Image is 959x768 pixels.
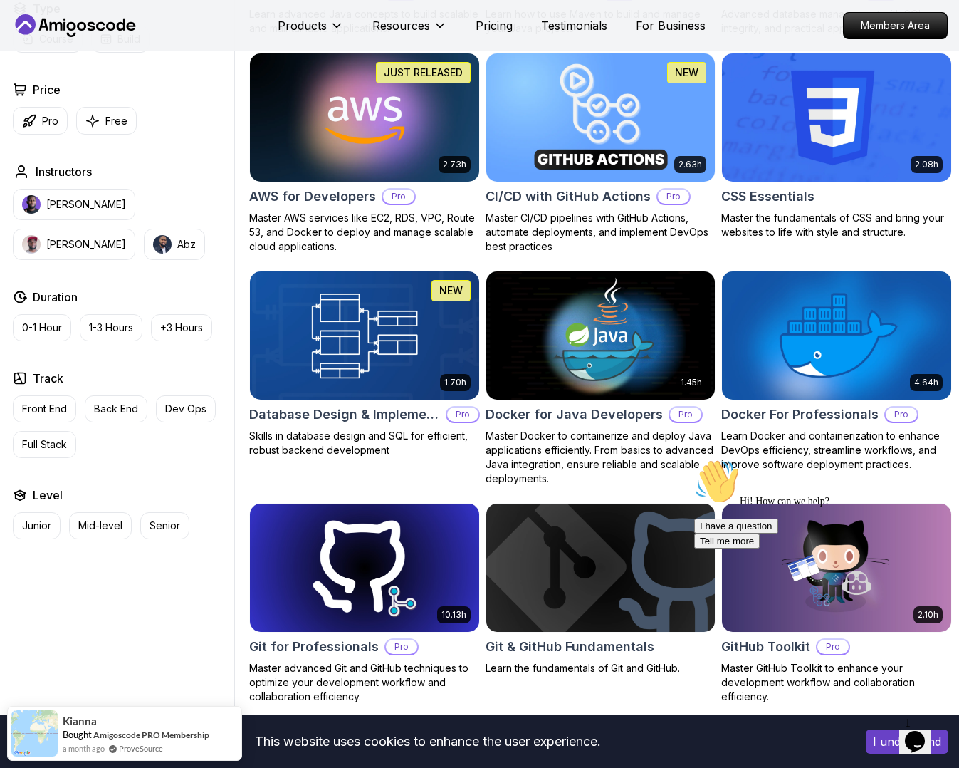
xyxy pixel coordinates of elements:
img: instructor img [22,195,41,214]
p: Resources [372,17,430,34]
p: 1.70h [444,377,466,388]
a: Docker For Professionals card4.64hDocker For ProfessionalsProLearn Docker and containerization to... [721,271,952,472]
p: Pro [886,408,917,422]
p: 4.64h [914,377,938,388]
p: Skills in database design and SQL for efficient, robust backend development [249,429,480,457]
h2: Duration [33,289,78,306]
button: Accept cookies [866,730,948,754]
p: Pro [670,408,701,422]
p: Junior [22,519,51,533]
p: Master Docker to containerize and deploy Java applications efficiently. From basics to advanced J... [486,429,716,486]
a: For Business [636,17,706,34]
span: Kianna [63,715,97,727]
img: :wave: [6,6,51,51]
img: Database Design & Implementation card [250,271,479,400]
p: 2.73h [443,159,466,170]
button: I have a question [6,66,90,81]
img: provesource social proof notification image [11,710,58,757]
button: Full Stack [13,431,76,458]
h2: CSS Essentials [721,187,814,207]
button: Senior [140,512,189,539]
p: NEW [439,284,463,298]
button: 1-3 Hours [80,314,142,341]
p: +3 Hours [160,321,203,335]
p: Abz [177,237,196,251]
p: Pro [447,408,478,422]
a: Docker for Java Developers card1.45hDocker for Java DevelopersProMaster Docker to containerize an... [486,271,716,486]
button: instructor img[PERSON_NAME] [13,189,135,220]
button: instructor img[PERSON_NAME] [13,229,135,260]
div: This website uses cookies to enhance the user experience. [11,726,844,757]
h2: Level [33,487,63,504]
img: AWS for Developers card [250,53,479,182]
img: instructor img [22,235,41,254]
p: Full Stack [22,437,67,452]
button: 0-1 Hour [13,314,71,341]
button: instructor imgAbz [144,229,205,260]
p: Master CI/CD pipelines with GitHub Actions, automate deployments, and implement DevOps best pract... [486,211,716,254]
a: Git for Professionals card10.13hGit for ProfessionalsProMaster advanced Git and GitHub techniques... [249,503,480,704]
span: Bought [63,729,92,740]
img: Docker For Professionals card [722,271,951,400]
p: 2.08h [915,159,938,170]
h2: Git for Professionals [249,637,379,657]
p: Master advanced Git and GitHub techniques to optimize your development workflow and collaboration... [249,661,480,704]
h2: Track [33,370,63,387]
button: Tell me more [6,81,71,95]
iframe: chat widget [899,711,945,754]
a: CI/CD with GitHub Actions card2.63hNEWCI/CD with GitHub ActionsProMaster CI/CD pipelines with Git... [486,53,716,254]
a: Database Design & Implementation card1.70hNEWDatabase Design & ImplementationProSkills in databas... [249,271,480,457]
p: Pro [42,114,58,128]
img: Docker for Java Developers card [486,271,716,400]
p: 2.63h [678,159,702,170]
h2: Instructors [36,163,92,180]
p: Back End [94,402,138,416]
p: Free [105,114,127,128]
p: Learn the fundamentals of Git and GitHub. [486,661,716,675]
p: Pro [386,640,417,654]
button: Front End [13,395,76,422]
img: Git for Professionals card [250,504,479,632]
p: Pro [658,190,689,204]
button: Free [76,107,137,135]
p: 1-3 Hours [89,321,133,335]
button: Pro [13,107,68,135]
img: instructor img [153,235,172,254]
p: Members Area [844,13,947,38]
a: AWS for Developers card2.73hJUST RELEASEDAWS for DevelopersProMaster AWS services like EC2, RDS, ... [249,53,480,254]
p: Dev Ops [165,402,206,416]
div: 👋Hi! How can we help?I have a questionTell me more [6,6,262,95]
p: Learn Docker and containerization to enhance DevOps efficiency, streamline workflows, and improve... [721,429,952,472]
p: [PERSON_NAME] [46,237,126,251]
a: Testimonials [541,17,607,34]
p: 1.45h [681,377,702,388]
h2: Price [33,81,61,98]
button: Resources [372,17,447,46]
p: Mid-level [78,519,122,533]
span: Hi! How can we help? [6,43,141,53]
h2: Git & GitHub Fundamentals [486,637,654,657]
p: Master AWS services like EC2, RDS, VPC, Route 53, and Docker to deploy and manage scalable cloud ... [249,211,480,254]
p: Front End [22,402,67,416]
iframe: chat widget [688,453,945,704]
a: CSS Essentials card2.08hCSS EssentialsMaster the fundamentals of CSS and bring your websites to l... [721,53,952,239]
button: Dev Ops [156,395,216,422]
img: CSS Essentials card [722,53,951,182]
p: Pro [383,190,414,204]
h2: Docker for Java Developers [486,405,663,425]
h2: AWS for Developers [249,187,376,207]
a: Pricing [476,17,513,34]
a: Amigoscode PRO Membership [93,730,209,740]
img: Git & GitHub Fundamentals card [486,504,716,632]
a: ProveSource [119,742,163,754]
a: Members Area [843,12,948,39]
p: 0-1 Hour [22,321,62,335]
button: Back End [85,395,147,422]
p: Products [278,17,327,34]
p: Senior [150,519,180,533]
button: Junior [13,512,61,539]
button: +3 Hours [151,314,212,341]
